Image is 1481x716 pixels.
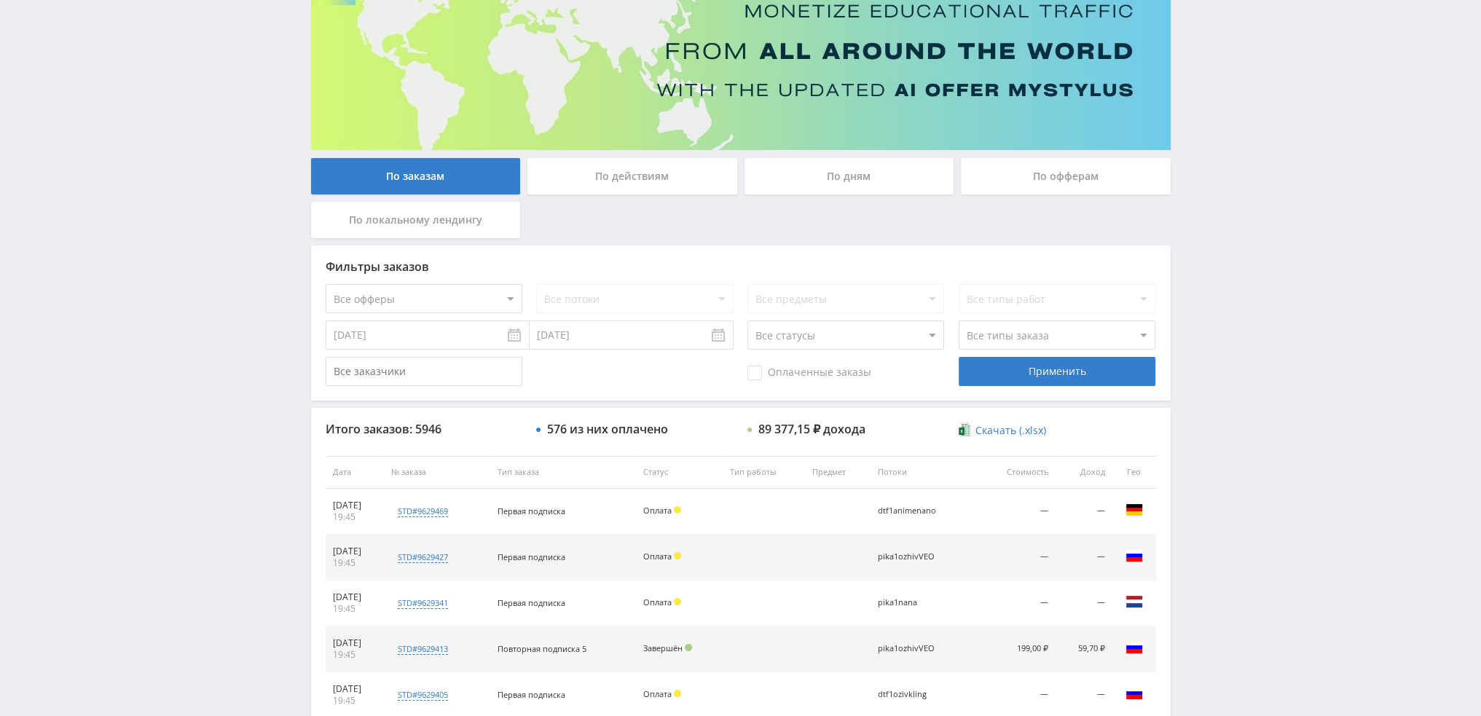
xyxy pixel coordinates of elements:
div: pika1ozhivVEO [878,644,943,653]
td: — [1056,535,1112,581]
div: [DATE] [333,546,377,557]
div: std#9629341 [398,597,448,609]
div: std#9629427 [398,551,448,563]
div: dtf1animenano [878,506,943,516]
div: std#9629405 [398,689,448,701]
th: Гео [1112,456,1156,489]
span: Оплата [643,597,672,607]
div: [DATE] [333,683,377,695]
span: Оплата [643,551,672,562]
div: Фильтры заказов [326,260,1156,273]
div: 89 377,15 ₽ дохода [758,422,865,436]
td: 199,00 ₽ [979,626,1056,672]
div: 576 из них оплачено [547,422,668,436]
div: dtf1ozivkling [878,690,943,699]
span: Оплаченные заказы [747,366,871,380]
div: По офферам [961,158,1171,194]
span: Оплата [643,688,672,699]
span: Подтвержден [685,644,692,651]
div: pika1nana [878,598,943,607]
td: — [979,489,1056,535]
span: Повторная подписка 5 [498,643,586,654]
th: Доход [1056,456,1112,489]
div: [DATE] [333,637,377,649]
td: — [1056,489,1112,535]
div: 19:45 [333,649,377,661]
img: nld.png [1126,593,1143,610]
img: xlsx [959,422,971,437]
th: Дата [326,456,384,489]
th: Стоимость [979,456,1056,489]
span: Первая подписка [498,551,565,562]
img: rus.png [1126,639,1143,656]
a: Скачать (.xlsx) [959,423,1046,438]
div: 19:45 [333,603,377,615]
span: Холд [674,552,681,559]
span: Холд [674,506,681,514]
div: По локальному лендингу [311,202,521,238]
td: — [979,535,1056,581]
span: Первая подписка [498,505,565,516]
th: Предмет [805,456,871,489]
span: Первая подписка [498,689,565,700]
th: Потоки [871,456,979,489]
div: Применить [959,357,1155,386]
img: rus.png [1126,547,1143,564]
img: rus.png [1126,685,1143,702]
span: Первая подписка [498,597,565,608]
td: 59,70 ₽ [1056,626,1112,672]
th: Статус [636,456,723,489]
span: Оплата [643,505,672,516]
span: Холд [674,690,681,697]
span: Завершён [643,642,683,653]
div: По дням [745,158,954,194]
div: По действиям [527,158,737,194]
div: 19:45 [333,557,377,569]
div: Итого заказов: 5946 [326,422,522,436]
div: 19:45 [333,695,377,707]
td: — [979,581,1056,626]
img: deu.png [1126,501,1143,519]
div: По заказам [311,158,521,194]
span: Скачать (.xlsx) [975,425,1046,436]
div: pika1ozhivVEO [878,552,943,562]
span: Холд [674,598,681,605]
div: 19:45 [333,511,377,523]
div: std#9629413 [398,643,448,655]
td: — [1056,581,1112,626]
input: Все заказчики [326,357,522,386]
div: [DATE] [333,500,377,511]
th: Тип заказа [490,456,636,489]
div: [DATE] [333,591,377,603]
div: std#9629469 [398,505,448,517]
th: № заказа [384,456,490,489]
th: Тип работы [723,456,805,489]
